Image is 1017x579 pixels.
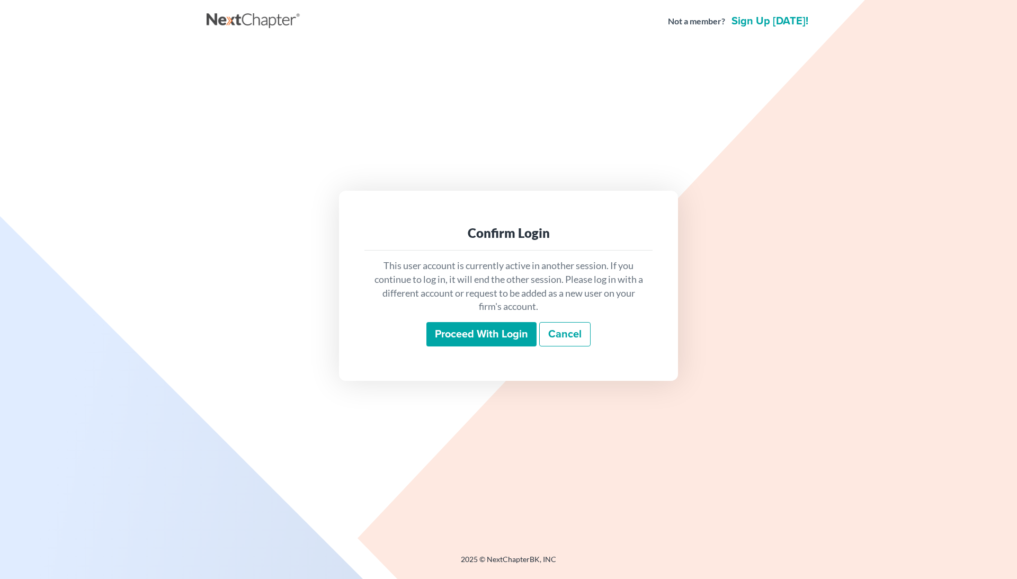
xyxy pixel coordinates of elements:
[729,16,810,26] a: Sign up [DATE]!
[373,259,644,314] p: This user account is currently active in another session. If you continue to log in, it will end ...
[426,322,537,346] input: Proceed with login
[539,322,591,346] a: Cancel
[668,15,725,28] strong: Not a member?
[207,554,810,573] div: 2025 © NextChapterBK, INC
[373,225,644,242] div: Confirm Login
